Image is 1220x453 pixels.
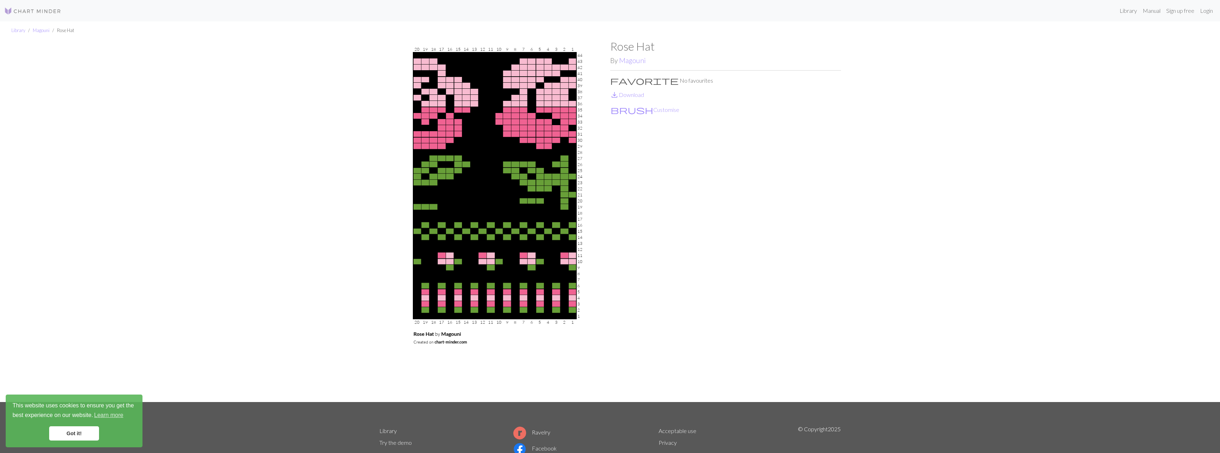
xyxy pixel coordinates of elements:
a: Library [11,27,25,33]
div: cookieconsent [6,395,142,447]
i: Download [610,91,619,99]
img: Logo [4,7,61,15]
h1: Rose Hat [610,40,841,53]
a: Try the demo [379,439,412,446]
a: Login [1197,4,1216,18]
a: Acceptable use [659,427,696,434]
img: Ravelry logo [513,427,526,439]
a: dismiss cookie message [49,426,99,441]
span: save_alt [610,90,619,100]
a: Privacy [659,439,677,446]
span: brush [611,105,653,115]
a: Library [1117,4,1140,18]
a: Ravelry [513,429,550,436]
a: Sign up free [1163,4,1197,18]
li: Rose Hat [50,27,74,34]
button: CustomiseCustomise [610,105,680,114]
i: Customise [611,105,653,114]
a: Manual [1140,4,1163,18]
a: Magouni [33,27,50,33]
img: Rose Hat [379,40,610,402]
p: No favourites [610,76,841,85]
span: favorite [610,76,679,86]
h2: By [610,56,841,65]
a: DownloadDownload [610,91,644,98]
a: Library [379,427,397,434]
span: This website uses cookies to ensure you get the best experience on our website. [12,401,136,421]
a: Magouni [619,56,646,65]
a: learn more about cookies [93,410,124,421]
i: Favourite [610,76,679,85]
a: Facebook [513,445,557,452]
